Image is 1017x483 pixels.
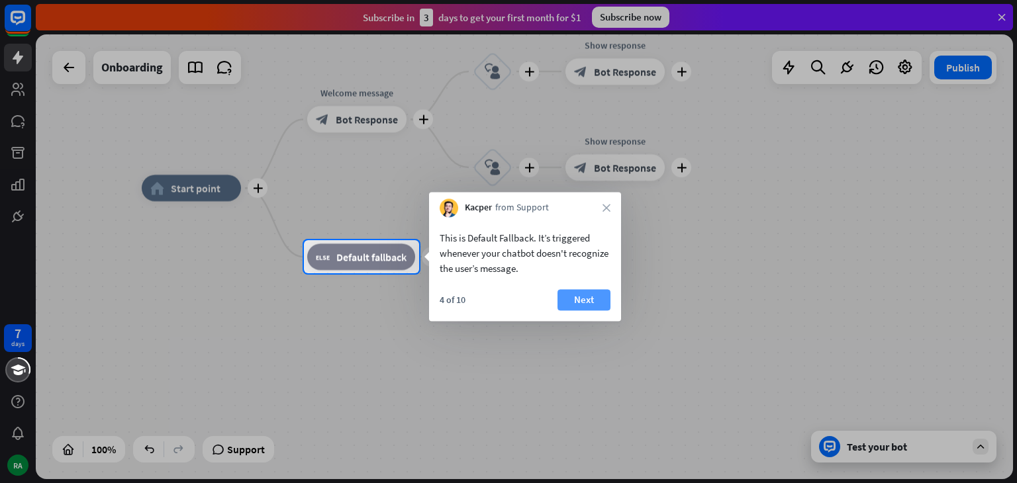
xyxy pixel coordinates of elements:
[465,202,492,215] span: Kacper
[11,5,50,45] button: Open LiveChat chat widget
[557,289,610,310] button: Next
[603,204,610,212] i: close
[336,250,407,263] span: Default fallback
[316,250,330,263] i: block_fallback
[440,230,610,276] div: This is Default Fallback. It’s triggered whenever your chatbot doesn't recognize the user’s message.
[495,202,549,215] span: from Support
[440,294,465,306] div: 4 of 10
